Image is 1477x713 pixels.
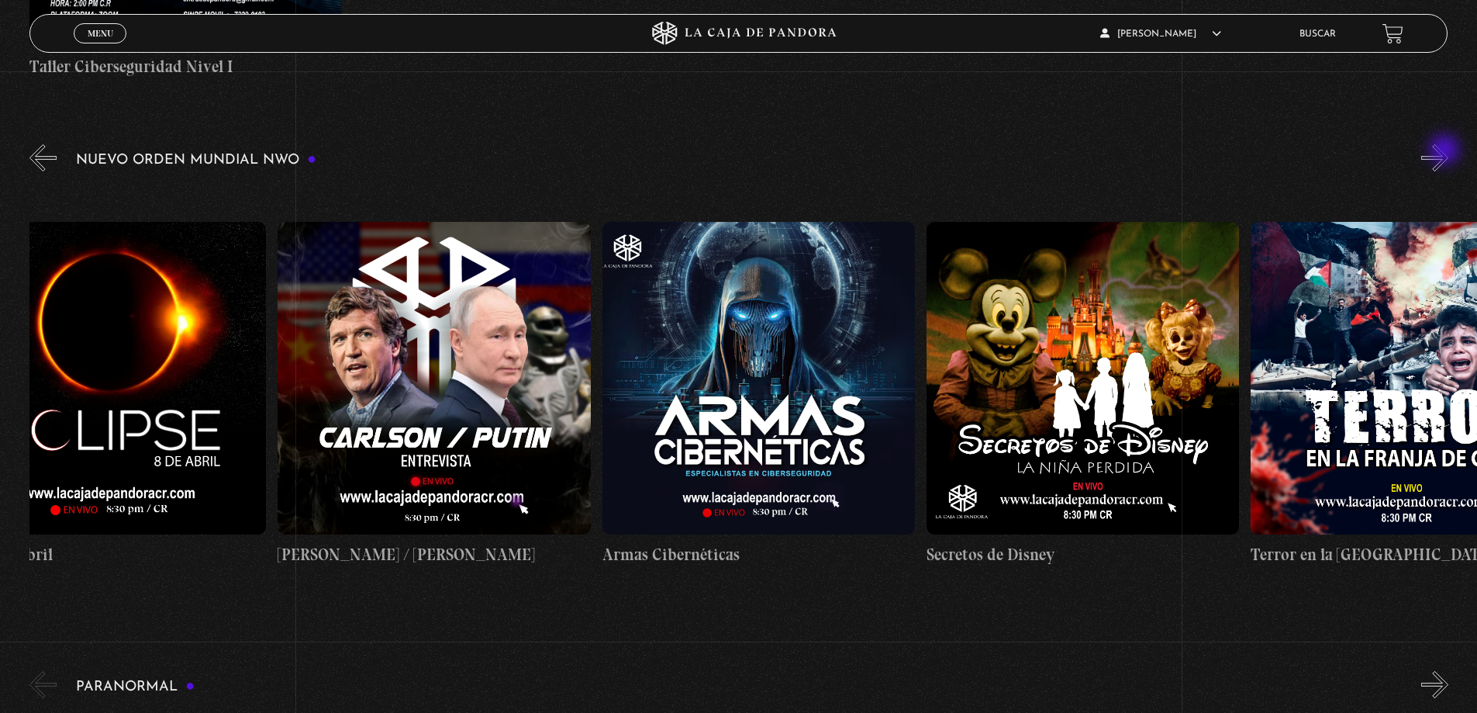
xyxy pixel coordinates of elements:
[927,542,1239,567] h4: Secretos de Disney
[602,183,915,607] a: Armas Cibernéticas
[1299,29,1336,39] a: Buscar
[76,680,195,694] h3: Paranormal
[1421,671,1448,698] button: Next
[927,183,1239,607] a: Secretos de Disney
[29,54,342,79] h4: Taller Ciberseguridad Nivel I
[278,542,590,567] h4: [PERSON_NAME] / [PERSON_NAME]
[1421,144,1448,171] button: Next
[1382,23,1403,44] a: View your shopping cart
[76,153,316,168] h3: Nuevo Orden Mundial NWO
[278,183,590,607] a: [PERSON_NAME] / [PERSON_NAME]
[1100,29,1221,39] span: [PERSON_NAME]
[29,144,57,171] button: Previous
[88,29,113,38] span: Menu
[82,42,119,53] span: Cerrar
[602,542,915,567] h4: Armas Cibernéticas
[29,671,57,698] button: Previous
